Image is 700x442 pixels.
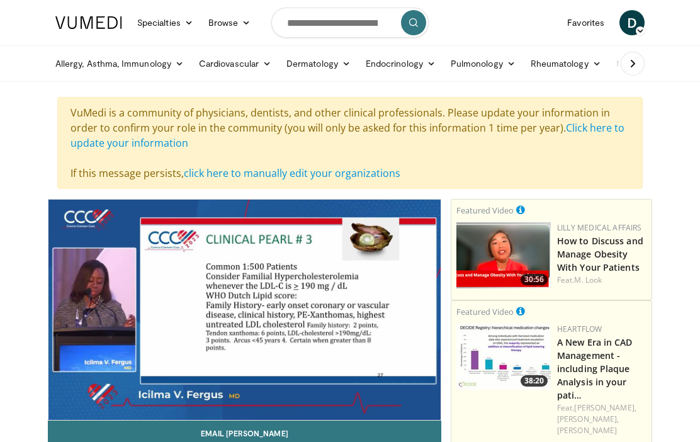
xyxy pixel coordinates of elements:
small: Featured Video [456,205,514,216]
div: Feat. [557,402,646,436]
img: c98a6a29-1ea0-4bd5-8cf5-4d1e188984a7.png.150x105_q85_crop-smart_upscale.png [456,222,551,288]
a: Lilly Medical Affairs [557,222,642,233]
a: Cardiovascular [191,51,279,76]
a: Pulmonology [443,51,523,76]
div: VuMedi is a community of physicians, dentists, and other clinical professionals. Please update yo... [57,97,643,189]
span: 30:56 [521,274,548,285]
a: Heartflow [557,324,602,334]
video-js: Video Player [48,200,441,420]
a: D [619,10,645,35]
a: click here to manually edit your organizations [184,166,400,180]
a: Dermatology [279,51,358,76]
a: Specialties [130,10,201,35]
a: [PERSON_NAME] [557,425,617,436]
div: Feat. [557,275,646,286]
a: Allergy, Asthma, Immunology [48,51,191,76]
a: Endocrinology [358,51,443,76]
a: 38:20 [456,324,551,390]
a: Browse [201,10,259,35]
span: 38:20 [521,375,548,387]
img: VuMedi Logo [55,16,122,29]
small: Featured Video [456,306,514,317]
a: A New Era in CAD Management - including Plaque Analysis in your pati… [557,336,633,401]
a: Rheumatology [523,51,609,76]
a: M. Look [574,275,602,285]
a: How to Discuss and Manage Obesity With Your Patients [557,235,643,273]
a: [PERSON_NAME], [574,402,636,413]
img: 738d0e2d-290f-4d89-8861-908fb8b721dc.150x105_q85_crop-smart_upscale.jpg [456,324,551,390]
a: [PERSON_NAME], [557,414,619,424]
a: Favorites [560,10,612,35]
a: 30:56 [456,222,551,288]
input: Search topics, interventions [271,8,429,38]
